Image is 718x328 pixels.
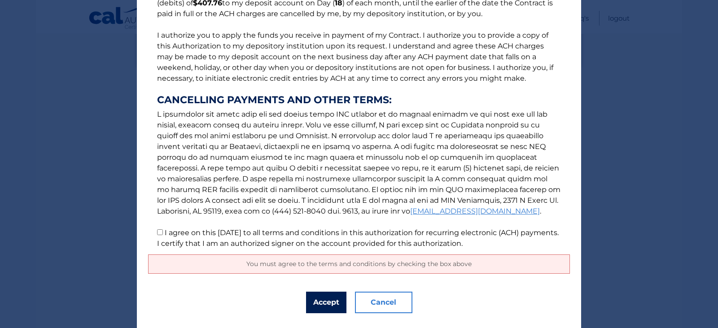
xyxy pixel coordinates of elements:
a: [EMAIL_ADDRESS][DOMAIN_NAME] [410,207,540,215]
span: You must agree to the terms and conditions by checking the box above [246,260,472,268]
button: Accept [306,292,346,313]
label: I agree on this [DATE] to all terms and conditions in this authorization for recurring electronic... [157,228,559,248]
strong: CANCELLING PAYMENTS AND OTHER TERMS: [157,95,561,105]
button: Cancel [355,292,412,313]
